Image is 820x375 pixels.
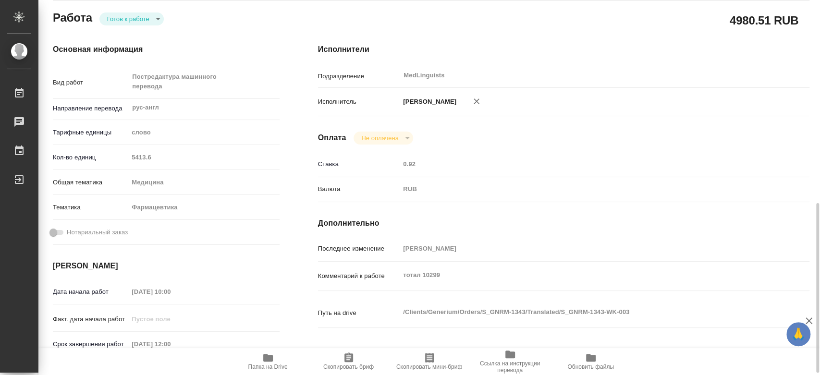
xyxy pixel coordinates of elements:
[470,348,551,375] button: Ссылка на инструкции перевода
[567,363,614,370] span: Обновить файлы
[248,363,288,370] span: Папка на Drive
[128,174,279,191] div: Медицина
[400,181,768,197] div: RUB
[53,339,128,349] p: Срок завершения работ
[551,348,631,375] button: Обновить файлы
[318,72,400,81] p: Подразделение
[389,348,470,375] button: Скопировать мини-бриф
[318,44,809,55] h4: Исполнители
[400,304,768,320] textarea: /Clients/Generium/Orders/S_GNRM-1343/Translated/S_GNRM-1343-WK-003
[53,315,128,324] p: Факт. дата начала работ
[358,134,401,142] button: Не оплачена
[466,91,487,112] button: Удалить исполнителя
[128,150,279,164] input: Пустое поле
[790,324,807,344] span: 🙏
[53,178,128,187] p: Общая тематика
[53,203,128,212] p: Тематика
[396,363,462,370] span: Скопировать мини-бриф
[128,285,212,299] input: Пустое поле
[308,348,389,375] button: Скопировать бриф
[53,287,128,297] p: Дата начала работ
[786,322,810,346] button: 🙏
[318,132,346,144] h4: Оплата
[67,228,128,237] span: Нотариальный заказ
[476,360,545,374] span: Ссылка на инструкции перевода
[53,78,128,87] p: Вид работ
[99,12,164,25] div: Готов к работе
[53,153,128,162] p: Кол-во единиц
[128,199,279,216] div: Фармацевтика
[128,312,212,326] input: Пустое поле
[400,267,768,283] textarea: тотал 10299
[318,218,809,229] h4: Дополнительно
[318,271,400,281] p: Комментарий к работе
[318,97,400,107] p: Исполнитель
[318,184,400,194] p: Валюта
[400,97,456,107] p: [PERSON_NAME]
[318,159,400,169] p: Ставка
[128,337,212,351] input: Пустое поле
[53,8,92,25] h2: Работа
[318,308,400,318] p: Путь на drive
[53,44,280,55] h4: Основная информация
[228,348,308,375] button: Папка на Drive
[104,15,152,23] button: Готов к работе
[53,128,128,137] p: Тарифные единицы
[400,242,768,255] input: Пустое поле
[730,12,798,28] h2: 4980.51 RUB
[354,132,413,145] div: Готов к работе
[323,363,374,370] span: Скопировать бриф
[53,104,128,113] p: Направление перевода
[318,244,400,254] p: Последнее изменение
[128,124,279,141] div: слово
[400,157,768,171] input: Пустое поле
[53,260,280,272] h4: [PERSON_NAME]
